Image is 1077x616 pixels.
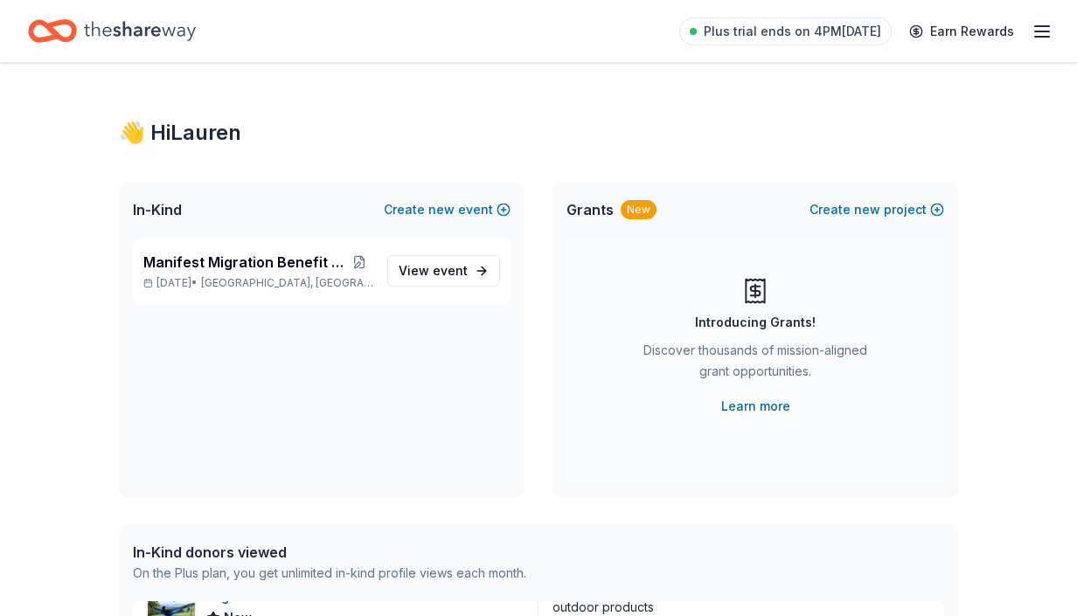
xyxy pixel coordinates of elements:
[133,542,526,563] div: In-Kind donors viewed
[399,260,468,281] span: View
[387,255,500,287] a: View event
[143,276,373,290] p: [DATE] •
[143,252,344,273] span: Manifest Migration Benefit Concert
[809,199,944,220] button: Createnewproject
[133,199,182,220] span: In-Kind
[621,200,657,219] div: New
[119,119,958,147] div: 👋 Hi Lauren
[384,199,511,220] button: Createnewevent
[899,16,1025,47] a: Earn Rewards
[428,199,455,220] span: new
[201,276,373,290] span: [GEOGRAPHIC_DATA], [GEOGRAPHIC_DATA]
[704,21,881,42] span: Plus trial ends on 4PM[DATE]
[566,199,614,220] span: Grants
[721,396,790,417] a: Learn more
[433,263,468,278] span: event
[854,199,880,220] span: new
[636,340,874,389] div: Discover thousands of mission-aligned grant opportunities.
[133,563,526,584] div: On the Plus plan, you get unlimited in-kind profile views each month.
[28,10,196,52] a: Home
[695,312,816,333] div: Introducing Grants!
[679,17,892,45] a: Plus trial ends on 4PM[DATE]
